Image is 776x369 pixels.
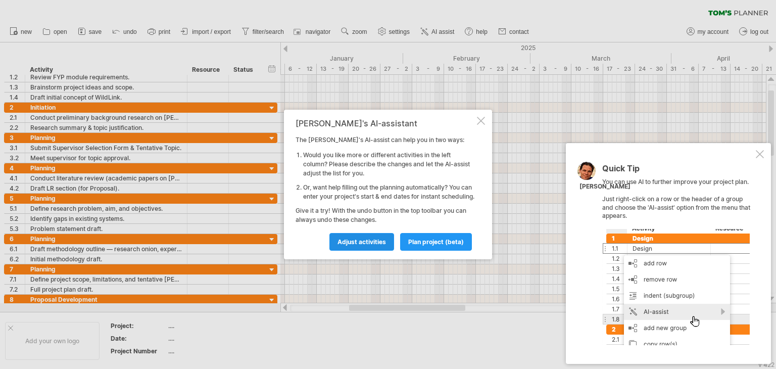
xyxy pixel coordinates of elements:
span: plan project (beta) [408,238,464,246]
span: Adjust activities [337,238,386,246]
div: [PERSON_NAME]'s AI-assistant [296,119,475,128]
li: Or, want help filling out the planning automatically? You can enter your project's start & end da... [303,183,475,201]
a: plan project (beta) [400,233,472,251]
div: You can use AI to further improve your project plan. Just right-click on a row or the header of a... [602,164,754,345]
a: Adjust activities [329,233,394,251]
div: [PERSON_NAME] [579,182,630,191]
div: The [PERSON_NAME]'s AI-assist can help you in two ways: Give it a try! With the undo button in th... [296,119,475,250]
li: Would you like more or different activities in the left column? Please describe the changes and l... [303,151,475,178]
div: Quick Tip [602,164,754,178]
